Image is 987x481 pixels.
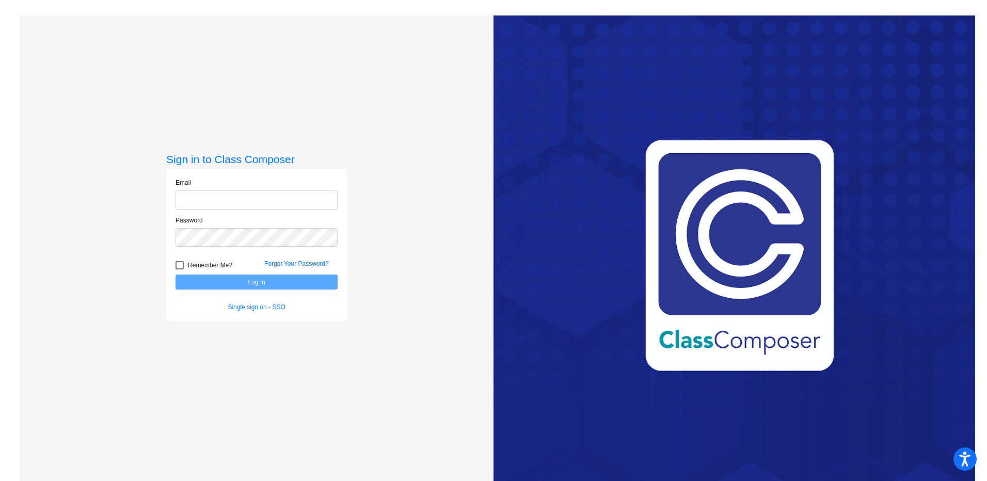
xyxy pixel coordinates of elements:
label: Password [176,216,203,225]
h3: Sign in to Class Composer [166,153,347,166]
span: Remember Me? [188,259,232,271]
a: Single sign on - SSO [228,303,285,311]
a: Forgot Your Password? [264,260,329,267]
button: Log In [176,275,338,290]
label: Email [176,178,191,187]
